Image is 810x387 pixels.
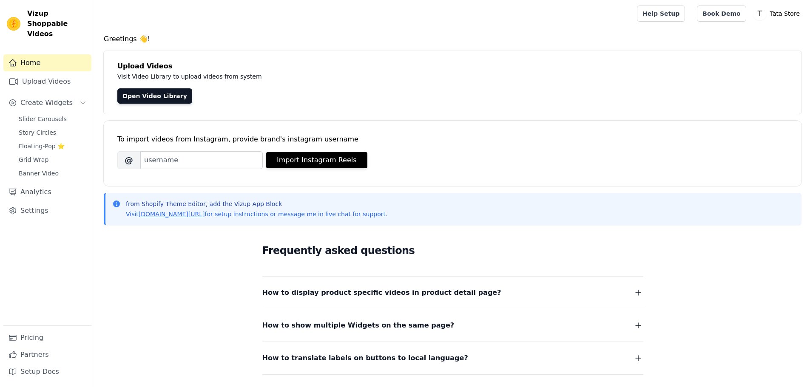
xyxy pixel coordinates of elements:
[262,242,643,259] h2: Frequently asked questions
[126,200,387,208] p: from Shopify Theme Editor, add the Vizup App Block
[262,352,468,364] span: How to translate labels on buttons to local language?
[14,127,91,138] a: Story Circles
[27,8,88,39] span: Vizup Shoppable Videos
[126,210,387,218] p: Visit for setup instructions or message me in live chat for support.
[20,98,73,108] span: Create Widgets
[117,61,788,71] h4: Upload Videos
[140,151,263,169] input: username
[266,152,367,168] button: Import Instagram Reels
[117,151,140,169] span: @
[3,346,91,363] a: Partners
[262,352,643,364] button: How to translate labels on buttons to local language?
[3,73,91,90] a: Upload Videos
[14,113,91,125] a: Slider Carousels
[753,6,803,21] button: T Tata Store
[3,329,91,346] a: Pricing
[139,211,205,218] a: [DOMAIN_NAME][URL]
[14,140,91,152] a: Floating-Pop ⭐
[14,154,91,166] a: Grid Wrap
[19,115,67,123] span: Slider Carousels
[14,167,91,179] a: Banner Video
[637,6,685,22] a: Help Setup
[262,287,643,299] button: How to display product specific videos in product detail page?
[117,134,788,144] div: To import videos from Instagram, provide brand's instagram username
[262,319,643,331] button: How to show multiple Widgets on the same page?
[19,128,56,137] span: Story Circles
[3,54,91,71] a: Home
[19,142,65,150] span: Floating-Pop ⭐
[104,34,801,44] h4: Greetings 👋!
[757,9,762,18] text: T
[3,94,91,111] button: Create Widgets
[697,6,746,22] a: Book Demo
[3,202,91,219] a: Settings
[117,71,498,82] p: Visit Video Library to upload videos from system
[3,184,91,201] a: Analytics
[262,287,501,299] span: How to display product specific videos in product detail page?
[117,88,192,104] a: Open Video Library
[767,6,803,21] p: Tata Store
[7,17,20,31] img: Vizup
[3,363,91,380] a: Setup Docs
[262,319,455,331] span: How to show multiple Widgets on the same page?
[19,155,48,164] span: Grid Wrap
[19,169,59,178] span: Banner Video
